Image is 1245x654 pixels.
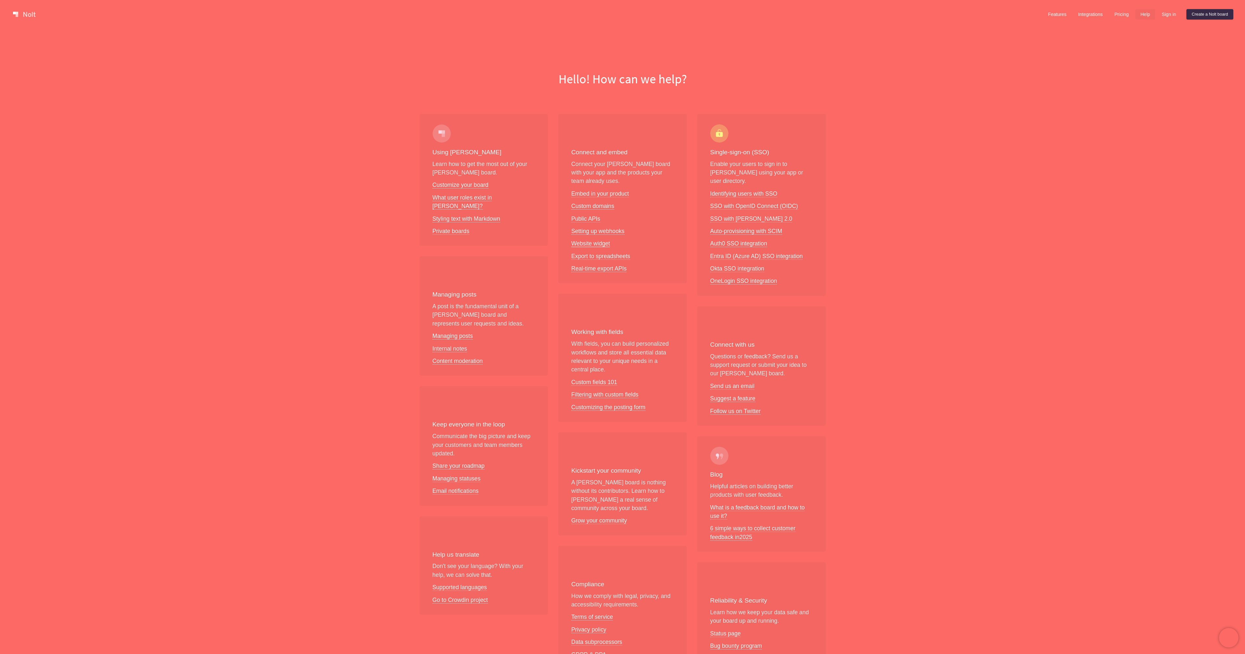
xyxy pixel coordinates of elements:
[571,327,674,337] h3: Working with fields
[710,228,782,235] a: Auto-provisioning with SCIM
[433,597,488,604] a: Go to Crowdin project
[571,517,627,524] a: Grow your community
[1135,9,1155,20] a: Help
[433,148,535,157] h3: Using [PERSON_NAME]
[1043,9,1072,20] a: Features
[571,478,674,513] p: A [PERSON_NAME] board is nothing without its contributors. Learn how to [PERSON_NAME] a real sens...
[433,550,535,560] h3: Help us translate
[1219,628,1238,647] iframe: Chatra live chat
[710,482,813,499] p: Helpful articles on building better products with user feedback.
[571,253,630,260] a: Export to spreadsheets
[571,391,638,398] a: Filtering with custom fields
[571,614,613,620] a: Terms of service
[433,432,535,458] p: Communicate the big picture and keep your customers and team members updated.
[571,148,674,157] h3: Connect and embed
[710,265,764,272] a: Okta SSO integration
[433,228,469,235] a: Private boards
[571,240,610,247] a: Website widget
[571,580,674,589] h3: Compliance
[1156,9,1181,20] a: Sign in
[710,504,805,520] a: What is a feedback board and how to use it?
[433,194,492,210] a: What user roles exist in [PERSON_NAME]?
[1109,9,1134,20] a: Pricing
[1186,9,1233,20] a: Create a Nolt board
[710,203,798,210] a: SSO with OpenID Connect (OIDC)
[710,470,813,480] h3: Blog
[571,228,624,235] a: Setting up webhooks
[433,345,467,352] a: Internal notes
[710,148,813,157] h3: Single-sign-on (SSO)
[5,70,1240,88] h1: Hello! How can we help?
[433,420,535,429] h3: Keep everyone in the loop
[571,466,674,476] h3: Kickstart your community
[571,190,629,197] a: Embed in your product
[433,584,487,591] a: Supported languages
[571,216,600,222] a: Public APIs
[710,608,813,625] p: Learn how we keep your data safe and your board up and running.
[433,333,473,340] a: Managing posts
[571,265,627,272] a: Real-time export APIs
[710,352,813,378] p: Questions or feedback? Send us a support request or submit your idea to our [PERSON_NAME] board.
[710,408,761,415] a: Follow us on Twitter
[710,395,755,402] a: Suggest a feature
[433,562,535,579] p: Don't see your language? With your help, we can solve that.
[571,160,674,186] p: Connect your [PERSON_NAME] board with your app and the products your team already uses.
[433,182,489,188] a: Customize your board
[710,643,762,649] a: Bug bounty program
[433,475,481,482] a: Managing statuses
[571,404,645,411] a: Customizing the posting form
[710,160,813,186] p: Enable your users to sign in to [PERSON_NAME] using your app or user directory.
[710,253,803,260] a: Entra ID (Azure AD) SSO integration
[433,302,535,328] p: A post is the fundamental unit of a [PERSON_NAME] board and represents user requests and ideas.
[571,340,674,374] p: With fields, you can build personalized workflows and store all essential data relevant to your u...
[433,358,483,365] a: Content moderation
[433,463,485,469] a: Share your roadmap
[710,383,754,390] a: Send us an email
[433,160,535,177] p: Learn how to get the most out of your [PERSON_NAME] board.
[710,190,777,197] a: Identifying users with SSO
[710,216,792,222] a: SSO with [PERSON_NAME] 2.0
[710,525,795,540] a: 6 simple ways to collect customer feedback in2025
[433,216,500,222] a: Styling text with Markdown
[1073,9,1108,20] a: Integrations
[710,630,741,637] a: Status page
[710,278,777,285] a: OneLogin SSO integration
[433,488,479,494] a: Email notifications
[433,290,535,299] h3: Managing posts
[571,203,614,210] a: Custom domains
[710,340,813,350] h3: Connect with us
[710,596,813,605] h3: Reliability & Security
[571,379,617,386] a: Custom fields 101
[571,639,622,646] a: Data subprocessors
[571,626,606,633] a: Privacy policy
[571,592,674,609] p: How we comply with legal, privacy, and accessibility requirements.
[710,240,767,247] a: Auth0 SSO integration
